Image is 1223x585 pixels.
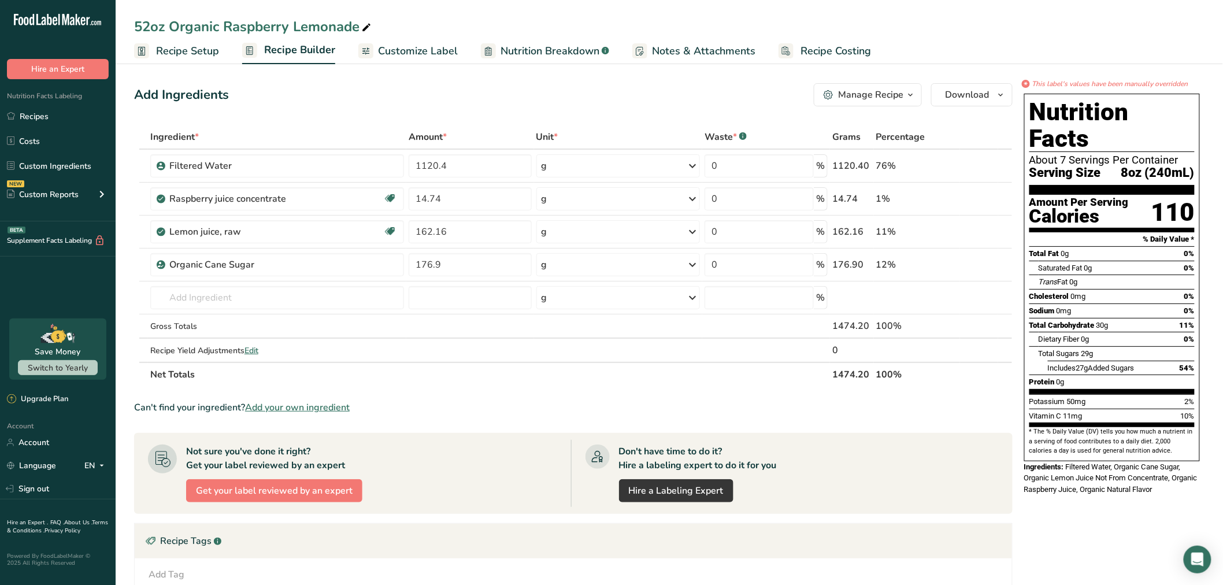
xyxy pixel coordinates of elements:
th: Net Totals [148,362,830,386]
span: 0% [1184,264,1195,272]
button: Switch to Yearly [18,360,98,375]
span: 54% [1180,364,1195,372]
button: Manage Recipe [814,83,922,106]
span: 10% [1181,412,1195,420]
div: Amount Per Serving [1029,197,1129,208]
a: Notes & Attachments [632,38,755,64]
span: 0g [1070,277,1078,286]
div: Gross Totals [150,320,404,332]
div: 11% [876,225,958,239]
span: Includes Added Sugars [1048,364,1135,372]
div: 52oz Organic Raspberry Lemonade [134,16,373,37]
a: Terms & Conditions . [7,519,108,535]
span: 8oz (240mL) [1121,166,1195,180]
span: Edit [244,345,258,356]
div: Save Money [35,346,81,358]
div: Organic Cane Sugar [169,258,314,272]
span: Ingredients: [1024,462,1064,471]
input: Add Ingredient [150,286,404,309]
div: Manage Recipe [838,88,903,102]
span: Total Sugars [1039,349,1080,358]
div: Calories [1029,208,1129,225]
div: Lemon juice, raw [169,225,314,239]
span: 0% [1184,335,1195,343]
span: Unit [536,130,558,144]
div: g [542,225,547,239]
span: Cholesterol [1029,292,1069,301]
span: 11% [1180,321,1195,329]
div: Add Ingredients [134,86,229,105]
span: Recipe Setup [156,43,219,59]
div: 1120.40 [832,159,872,173]
a: Privacy Policy [45,527,80,535]
span: Serving Size [1029,166,1101,180]
div: Add Tag [149,568,184,582]
a: Recipe Setup [134,38,219,64]
div: 176.90 [832,258,872,272]
div: Recipe Tags [135,524,1012,558]
button: Hire an Expert [7,59,109,79]
span: Saturated Fat [1039,264,1083,272]
span: 0mg [1071,292,1086,301]
div: Upgrade Plan [7,394,68,405]
span: Notes & Attachments [652,43,755,59]
a: Nutrition Breakdown [481,38,609,64]
div: BETA [8,227,25,234]
th: 100% [874,362,960,386]
span: Total Carbohydrate [1029,321,1095,329]
a: Hire an Expert . [7,519,48,527]
div: Custom Reports [7,188,79,201]
span: Vitamin C [1029,412,1062,420]
div: Waste [705,130,747,144]
span: Download [946,88,989,102]
div: NEW [7,180,24,187]
div: 76% [876,159,958,173]
span: 0g [1061,249,1069,258]
span: Grams [832,130,861,144]
span: Total Fat [1029,249,1059,258]
span: 0g [1081,335,1089,343]
a: Customize Label [358,38,458,64]
div: 14.74 [832,192,872,206]
div: g [542,159,547,173]
span: Get your label reviewed by an expert [196,484,353,498]
div: Recipe Yield Adjustments [150,345,404,357]
span: Recipe Builder [264,42,335,58]
div: EN [84,459,109,473]
div: Filtered Water [169,159,314,173]
span: Potassium [1029,397,1065,406]
i: Trans [1039,277,1058,286]
div: 1474.20 [832,319,872,333]
div: Open Intercom Messenger [1184,546,1211,573]
span: 11mg [1063,412,1083,420]
span: Percentage [876,130,925,144]
div: Not sure you've done it right? Get your label reviewed by an expert [186,445,345,472]
a: Recipe Builder [242,37,335,65]
span: Fat [1039,277,1068,286]
span: 0g [1084,264,1092,272]
span: 30g [1096,321,1109,329]
div: About 7 Servings Per Container [1029,154,1195,166]
th: 1474.20 [830,362,874,386]
div: 1% [876,192,958,206]
span: Dietary Fiber [1039,335,1080,343]
span: 0mg [1057,306,1072,315]
div: Raspberry juice concentrate [169,192,314,206]
a: Language [7,456,56,476]
button: Get your label reviewed by an expert [186,479,362,502]
div: 0 [832,343,872,357]
div: 12% [876,258,958,272]
span: Ingredient [150,130,199,144]
span: 29g [1081,349,1094,358]
div: Can't find your ingredient? [134,401,1013,414]
span: 0% [1184,292,1195,301]
i: This label's values have been manually overridden [1032,79,1188,89]
div: 110 [1151,197,1195,228]
span: Switch to Yearly [28,362,88,373]
a: Recipe Costing [779,38,871,64]
a: FAQ . [50,519,64,527]
div: 162.16 [832,225,872,239]
a: Hire a Labeling Expert [619,479,733,502]
div: 100% [876,319,958,333]
span: Customize Label [378,43,458,59]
